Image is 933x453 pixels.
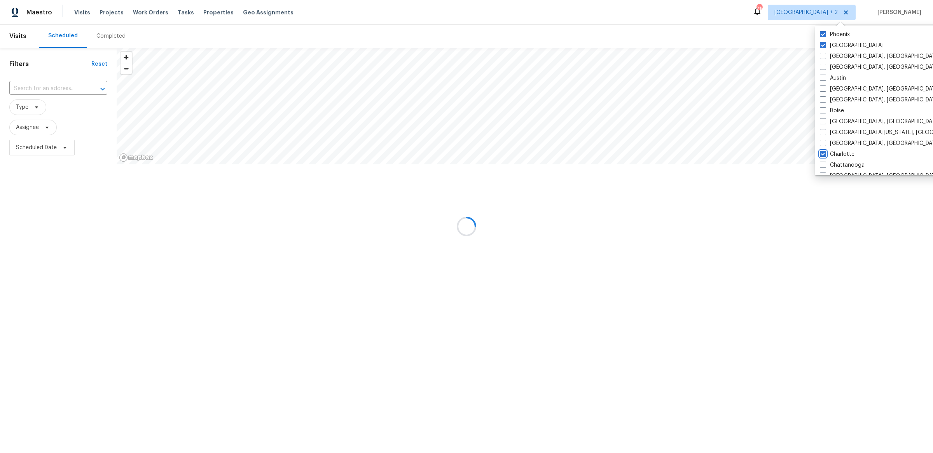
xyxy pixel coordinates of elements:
label: Phoenix [820,31,850,38]
label: Charlotte [820,150,854,158]
label: [GEOGRAPHIC_DATA] [820,42,884,49]
label: Austin [820,74,846,82]
a: Mapbox homepage [119,153,153,162]
button: Zoom in [121,52,132,63]
label: Boise [820,107,844,115]
button: Zoom out [121,63,132,74]
label: Chattanooga [820,161,865,169]
div: 216 [757,5,762,12]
